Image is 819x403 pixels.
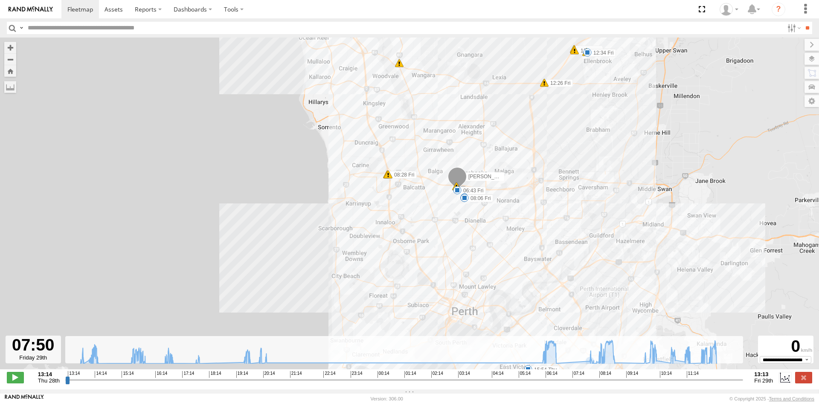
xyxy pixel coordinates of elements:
span: 16:14 [155,371,167,378]
span: 10:14 [660,371,672,378]
span: 07:14 [572,371,584,378]
a: Terms and Conditions [769,396,814,401]
span: 22:14 [323,371,335,378]
div: © Copyright 2025 - [729,396,814,401]
button: Zoom out [4,53,16,65]
button: Zoom Home [4,65,16,77]
span: [PERSON_NAME] Tech IOV698 [468,174,541,180]
label: 06:43 Fri [457,187,486,194]
label: Map Settings [804,95,819,107]
button: Zoom in [4,42,16,53]
span: 19:14 [236,371,248,378]
span: Fri 29th Aug 2025 [754,377,773,384]
label: Close [795,372,812,383]
span: 06:14 [546,371,558,378]
span: 03:14 [458,371,470,378]
label: Play/Stop [7,372,24,383]
label: 12:34 Fri [587,49,616,57]
div: 0 [759,337,812,356]
span: 21:14 [290,371,302,378]
label: 08:01 Fri [465,194,493,202]
div: 6 [395,59,404,67]
img: rand-logo.svg [9,6,53,12]
strong: 13:13 [754,371,773,377]
div: Version: 306.00 [371,396,403,401]
label: Measure [4,81,16,93]
label: 12:29 Fri [575,47,603,55]
label: 12:26 Fri [544,79,573,87]
span: 02:14 [431,371,443,378]
span: 13:14 [68,371,80,378]
i: ? [772,3,785,16]
label: Search Query [18,22,25,34]
label: 15:54 Thu [528,366,560,374]
label: Search Filter Options [784,22,802,34]
span: 08:14 [599,371,611,378]
span: 01:14 [404,371,416,378]
span: Thu 28th Aug 2025 [38,377,60,384]
label: 12:29 Fri [574,46,603,53]
span: 15:14 [122,371,134,378]
span: 23:14 [351,371,363,378]
span: 20:14 [263,371,275,378]
strong: 13:14 [38,371,60,377]
label: 12:30 Fri [587,49,615,56]
span: 00:14 [378,371,389,378]
label: 08:28 Fri [388,171,417,179]
span: 09:14 [626,371,638,378]
span: 18:14 [209,371,221,378]
span: 11:14 [687,371,699,378]
a: Visit our Website [5,394,44,403]
div: Brendan Sinclair [717,3,741,16]
label: 08:06 Fri [465,194,493,202]
span: 17:14 [182,371,194,378]
span: 04:14 [492,371,504,378]
span: 14:14 [95,371,107,378]
div: 6 [452,182,461,191]
span: 05:14 [519,371,531,378]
